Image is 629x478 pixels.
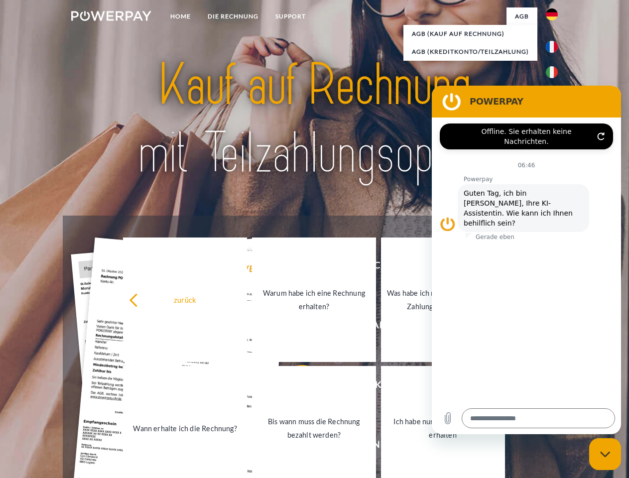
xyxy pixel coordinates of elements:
[258,286,370,313] div: Warum habe ich eine Rechnung erhalten?
[199,7,267,25] a: DIE RECHNUNG
[403,25,537,43] a: AGB (Kauf auf Rechnung)
[432,86,621,434] iframe: Messaging-Fenster
[71,11,151,21] img: logo-powerpay-white.svg
[258,415,370,442] div: Bis wann muss die Rechnung bezahlt werden?
[403,43,537,61] a: AGB (Kreditkonto/Teilzahlung)
[129,421,241,435] div: Wann erhalte ich die Rechnung?
[387,415,499,442] div: Ich habe nur eine Teillieferung erhalten
[387,286,499,313] div: Was habe ich noch offen, ist meine Zahlung eingegangen?
[95,48,534,191] img: title-powerpay_de.svg
[267,7,314,25] a: SUPPORT
[546,8,558,20] img: de
[506,7,537,25] a: agb
[381,238,505,362] a: Was habe ich noch offen, ist meine Zahlung eingegangen?
[546,41,558,53] img: fr
[129,293,241,306] div: zurück
[546,66,558,78] img: it
[162,7,199,25] a: Home
[589,438,621,470] iframe: Schaltfläche zum Öffnen des Messaging-Fensters; Konversation läuft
